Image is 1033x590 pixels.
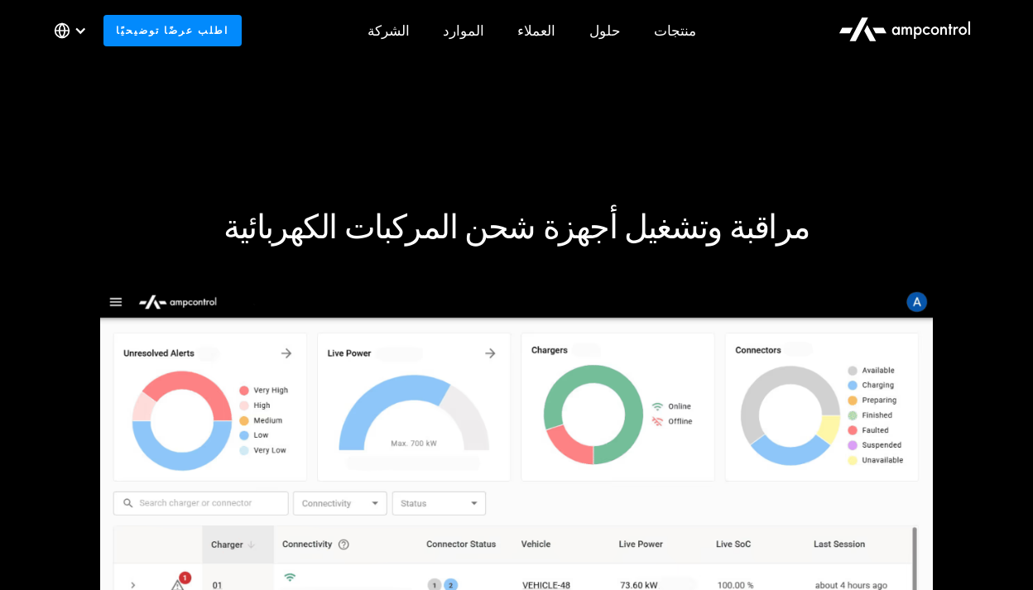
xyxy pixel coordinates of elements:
[517,22,555,40] div: العملاء
[368,22,410,40] div: الشركة
[103,15,242,46] a: اطلب عرضًا توضيحيًا
[654,22,696,40] div: منتجات
[589,22,621,40] div: حلول
[26,207,1007,247] h1: مراقبة وتشغيل أجهزة شحن المركبات الكهربائية
[443,22,484,40] div: الموارد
